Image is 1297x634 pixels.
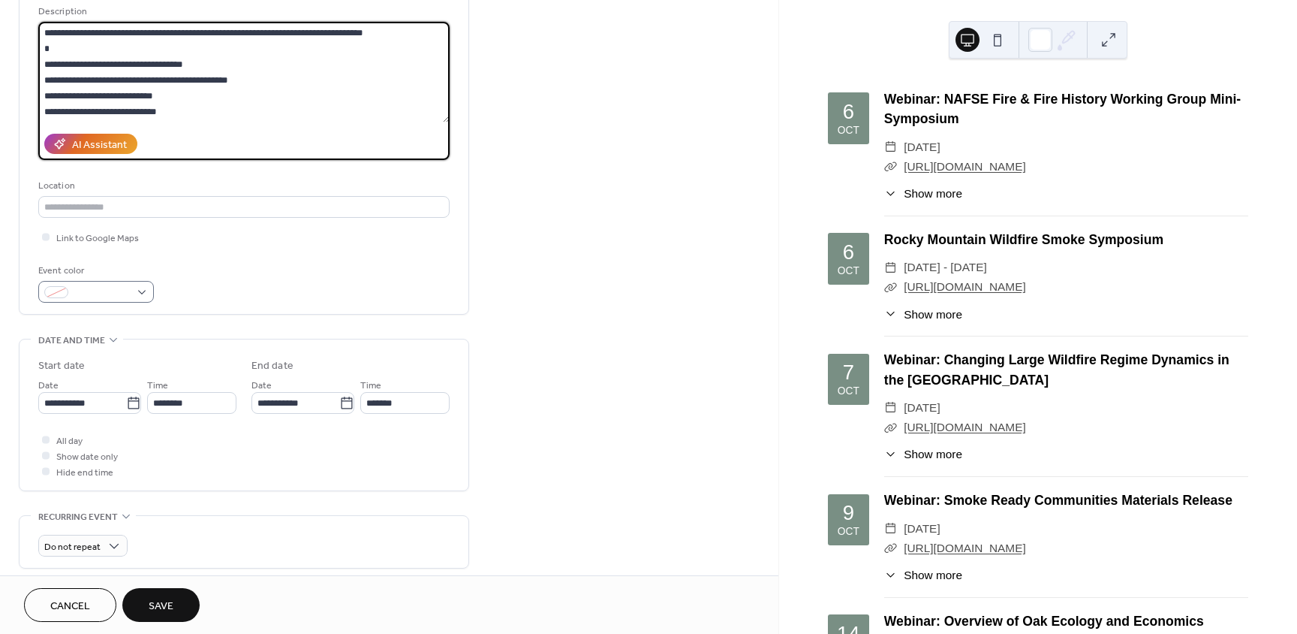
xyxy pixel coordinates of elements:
span: Date [251,378,272,394]
span: Time [360,378,381,394]
div: 7 [843,362,854,383]
div: Description [38,4,447,20]
a: [URL][DOMAIN_NAME] [904,160,1025,173]
span: Hide end time [56,465,113,481]
span: Recurring event [38,509,118,525]
span: Show more [904,445,962,463]
a: Webinar: Overview of Oak Ecology and Economics [884,614,1204,629]
div: Location [38,178,447,194]
span: Show date only [56,449,118,465]
div: ​ [884,445,898,463]
div: ​ [884,519,898,539]
div: ​ [884,306,898,323]
div: End date [251,358,293,374]
span: [DATE] [904,519,940,539]
div: Oct [838,266,859,276]
a: [URL][DOMAIN_NAME] [904,421,1025,433]
button: Cancel [24,588,116,622]
div: Oct [838,386,859,397]
a: Webinar: Changing Large Wildfire Regime Dynamics in the [GEOGRAPHIC_DATA] [884,352,1229,387]
span: Cancel [50,599,90,614]
a: Webinar: Smoke Ready Communities Materials Release [884,493,1232,508]
span: Date [38,378,59,394]
div: Oct [838,527,859,537]
div: AI Assistant [72,137,127,153]
div: Start date [38,358,85,374]
span: Show more [904,306,962,323]
div: ​ [884,157,898,177]
a: Rocky Mountain Wildfire Smoke Symposium [884,232,1163,247]
div: ​ [884,258,898,277]
a: [URL][DOMAIN_NAME] [904,280,1025,293]
a: [URL][DOMAIN_NAME] [904,542,1025,554]
span: Show more [904,185,962,202]
span: Link to Google Maps [56,231,139,246]
span: Show more [904,566,962,584]
div: 6 [843,242,854,263]
div: ​ [884,137,898,157]
button: ​Show more [884,445,962,463]
button: ​Show more [884,306,962,323]
div: ​ [884,566,898,584]
span: [DATE] [904,398,940,418]
span: Date and time [38,333,105,349]
div: ​ [884,398,898,418]
span: [DATE] - [DATE] [904,258,987,277]
button: ​Show more [884,185,962,202]
span: Do not repeat [44,539,101,556]
a: Webinar: NAFSE Fire & Fire History Working Group Mini-Symposium [884,92,1241,126]
div: Oct [838,125,859,136]
button: ​Show more [884,566,962,584]
button: Save [122,588,200,622]
span: Time [147,378,168,394]
div: Event color [38,263,151,279]
div: ​ [884,539,898,558]
span: Save [149,599,173,614]
div: ​ [884,418,898,437]
span: All day [56,433,83,449]
div: ​ [884,277,898,297]
span: [DATE] [904,137,940,157]
button: AI Assistant [44,134,137,154]
div: 6 [843,101,854,122]
div: 9 [843,503,854,524]
div: ​ [884,185,898,202]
